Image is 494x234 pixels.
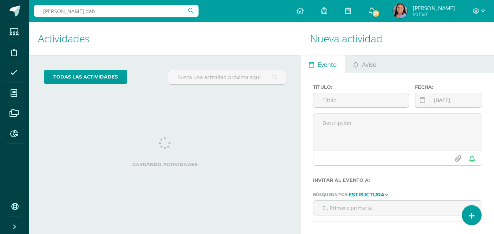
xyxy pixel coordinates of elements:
strong: Estructura [348,191,385,198]
a: Estructura [348,192,388,197]
span: 27 [372,9,380,18]
span: Evento [318,56,337,73]
label: Título: [313,84,410,90]
input: Fecha de entrega [415,93,482,107]
span: Mi Perfil [413,11,455,17]
h1: Actividades [38,22,292,55]
label: Invitar al evento a: [313,177,482,183]
input: Busca un usuario... [34,5,199,17]
input: Ej. Primero primaria [313,201,482,215]
label: Cargando actividades [44,162,286,167]
input: Busca una actividad próxima aquí... [168,70,286,84]
a: todas las Actividades [44,70,127,84]
span: [PERSON_NAME] [413,4,455,12]
span: Aviso [362,56,377,73]
a: Aviso [345,55,384,73]
span: Búsqueda por: [313,192,348,197]
a: Evento [301,55,345,73]
label: Fecha: [415,84,482,90]
input: Título [313,93,409,107]
h1: Nueva actividad [310,22,485,55]
img: c39215c3b1f3eb3060f54f02592c4c91.png [393,4,407,18]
